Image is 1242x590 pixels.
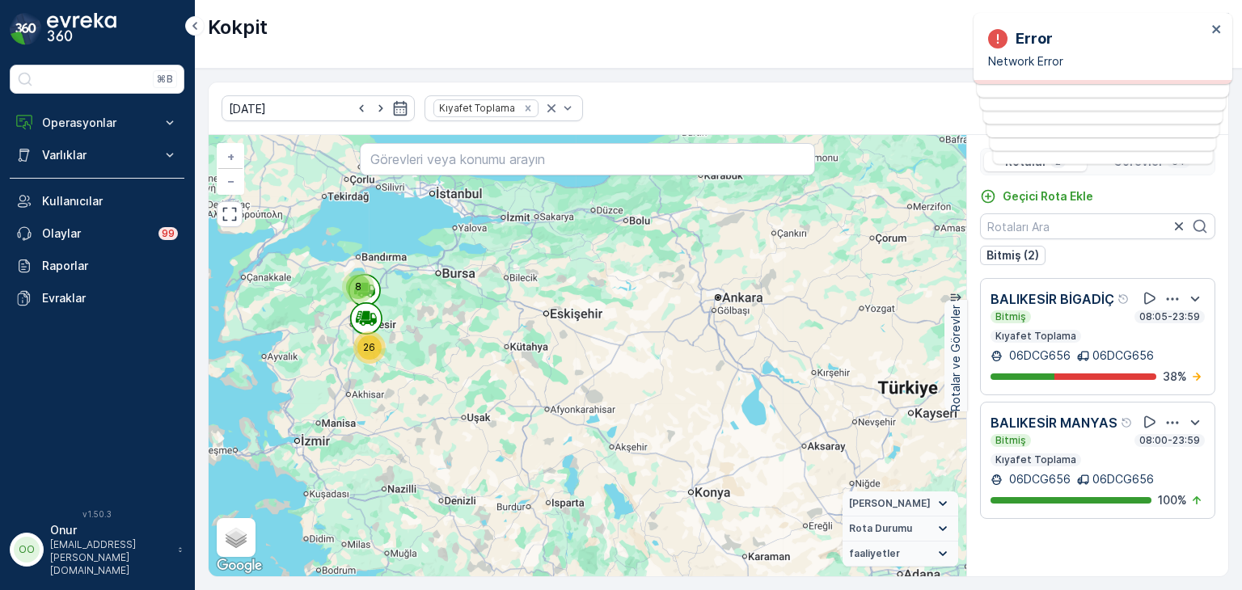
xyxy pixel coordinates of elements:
[42,193,178,209] p: Kullanıcılar
[218,169,243,193] a: Uzaklaştır
[42,290,178,306] p: Evraklar
[218,520,254,555] a: Layers
[50,538,170,577] p: [EMAIL_ADDRESS][PERSON_NAME][DOMAIN_NAME]
[10,139,184,171] button: Varlıklar
[218,145,243,169] a: Yakınlaştır
[843,491,958,516] summary: [PERSON_NAME]
[162,227,175,240] p: 99
[227,174,235,188] span: −
[986,247,1039,263] p: Bitmiş (2)
[10,185,184,217] a: Kullanıcılar
[1092,348,1154,364] p: 06DCG656
[994,310,1028,323] p: Bitmiş
[948,305,964,411] p: Rotalar ve Görevler
[47,13,116,45] img: logo_dark-DEwI_e13.png
[849,497,931,510] span: [PERSON_NAME]
[355,280,361,293] span: 8
[843,542,958,567] summary: faaliyetler
[10,13,42,45] img: logo
[1138,434,1202,447] p: 08:00-23:59
[10,217,184,250] a: Olaylar99
[1163,369,1187,385] p: 38 %
[1003,188,1093,204] p: Geçici Rota Ekle
[434,100,517,116] div: Kıyafet Toplama
[10,522,184,577] button: OOOnur[EMAIL_ADDRESS][PERSON_NAME][DOMAIN_NAME]
[42,225,149,242] p: Olaylar
[980,188,1093,204] a: Geçici Rota Ekle
[519,102,537,115] div: Remove Kıyafet Toplama
[42,147,152,163] p: Varlıklar
[1117,293,1130,306] div: Yardım Araç İkonu
[1121,416,1134,429] div: Yardım Araç İkonu
[360,143,814,175] input: Görevleri veya konumu arayın
[1016,27,1053,50] p: Error
[10,250,184,282] a: Raporlar
[1138,310,1202,323] p: 08:05-23:59
[849,547,900,560] span: faaliyetler
[980,213,1215,239] input: Rotaları Ara
[342,271,374,303] div: 8
[14,537,40,563] div: OO
[843,516,958,542] summary: Rota Durumu
[1158,492,1187,508] p: 100 %
[980,246,1046,265] button: Bitmiş (2)
[849,522,912,535] span: Rota Durumu
[991,413,1117,432] p: BALIKESİR MANYAS
[994,453,1078,466] p: Kıyafet Toplama
[1006,471,1071,487] p: 06DCG656
[42,258,178,274] p: Raporlar
[994,434,1028,447] p: Bitmiş
[1092,471,1154,487] p: 06DCG656
[10,282,184,314] a: Evraklar
[1006,348,1071,364] p: 06DCG656
[42,115,152,131] p: Operasyonlar
[353,331,386,364] div: 26
[157,73,173,86] p: ⌘B
[1211,23,1223,38] button: close
[208,15,268,40] p: Kokpit
[222,95,415,121] input: dd/mm/yyyy
[50,522,170,538] p: Onur
[991,289,1114,309] p: BALIKESİR BİGADİÇ
[10,107,184,139] button: Operasyonlar
[227,150,234,163] span: +
[363,341,375,353] span: 26
[988,53,1206,70] p: Network Error
[994,330,1078,343] p: Kıyafet Toplama
[213,555,266,576] a: Bu bölgeyi Google Haritalar'da açın (yeni pencerede açılır)
[213,555,266,576] img: Google
[10,509,184,519] span: v 1.50.3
